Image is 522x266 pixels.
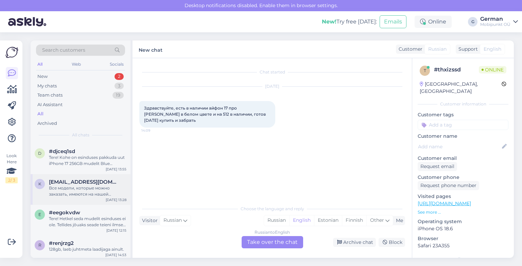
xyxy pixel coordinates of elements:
p: Customer phone [418,174,508,181]
div: Request email [418,162,457,171]
span: t [424,68,426,73]
div: Finnish [342,215,366,226]
b: New! [322,18,336,25]
div: Mobipunkt OÜ [480,22,510,27]
div: Request phone number [418,181,479,190]
p: iPhone OS 18.6 [418,225,508,232]
p: Visited pages [418,193,508,200]
a: [URL][DOMAIN_NAME] [418,200,471,206]
div: Me [393,217,403,224]
span: Russian [163,217,182,224]
div: Choose the language and reply [139,206,405,212]
div: Look Here [5,153,18,183]
div: [GEOGRAPHIC_DATA], [GEOGRAPHIC_DATA] [420,81,502,95]
div: Все модели, которые можно заказать, имеются на нашей странице: [URL][DOMAIN_NAME] [49,185,126,197]
span: Other [370,217,384,223]
p: Safari 23A355 [418,242,508,249]
label: New chat [139,45,162,54]
p: Browser [418,235,508,242]
div: Russian to English [255,229,290,235]
div: 3 [115,83,124,89]
div: Russian [264,215,289,226]
div: Extra [418,256,508,262]
span: e [38,212,41,217]
input: Add name [418,143,501,150]
div: Try free [DATE]: [322,18,377,26]
span: English [484,46,501,53]
div: Archived [37,120,57,127]
input: Add a tag [418,120,508,130]
div: [DATE] 13:28 [106,197,126,202]
span: r [38,243,41,248]
div: Online [415,16,452,28]
span: #renjrzg2 [49,240,74,246]
p: Operating system [418,218,508,225]
div: Visitor [139,217,158,224]
span: #djceq1sd [49,148,75,154]
span: k [38,181,41,186]
div: New [37,73,48,80]
p: Customer email [418,155,508,162]
div: Customer [396,46,422,53]
div: AI Assistant [37,101,63,108]
span: Search customers [42,47,85,54]
div: Customer information [418,101,508,107]
div: G [468,17,477,27]
div: English [289,215,314,226]
div: Estonian [314,215,342,226]
div: All [37,111,43,117]
div: Archive chat [333,238,376,247]
span: d [38,151,41,156]
p: Customer tags [418,111,508,118]
div: [DATE] [139,83,405,89]
span: Russian [428,46,447,53]
div: Chat started [139,69,405,75]
span: All chats [72,132,89,138]
div: German [480,16,510,22]
p: See more ... [418,209,508,215]
div: All [36,60,44,69]
span: koviton@gmail.com [49,179,120,185]
div: Tere! Kohe on esinduses pakkuda uut iPhone 17 256GB mudelit Blue värvuses :) [49,154,126,167]
div: My chats [37,83,57,89]
p: Customer name [418,133,508,140]
a: GermanMobipunkt OÜ [480,16,518,27]
div: 19 [112,92,124,99]
div: 2 [115,73,124,80]
div: [DATE] 12:15 [106,228,126,233]
div: [DATE] 14:53 [105,252,126,257]
div: Web [70,60,82,69]
div: 2 / 3 [5,177,18,183]
img: Askly Logo [5,46,18,59]
div: Block [379,238,405,247]
div: Take over the chat [242,236,303,248]
div: Team chats [37,92,63,99]
div: Tere! Hetkel seda mudelit esinduses ei ole. Tellides jõuaks seade teieni ilmselt uuel nädalal. [49,216,126,228]
span: Здравствуйте, есть в наличии айфон 17 про [PERSON_NAME] в белом цвете и на 512 в наличии, готов [... [144,105,267,123]
span: #eegokvdw [49,210,80,216]
div: # thxizssd [434,66,479,74]
div: [DATE] 13:55 [106,167,126,172]
div: Support [456,46,478,53]
span: Online [479,66,506,73]
button: Emails [380,15,406,28]
div: 128gb, laeb juhtmeta laadijaga ainult. [49,246,126,252]
div: Socials [108,60,125,69]
span: 14:09 [141,128,167,133]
